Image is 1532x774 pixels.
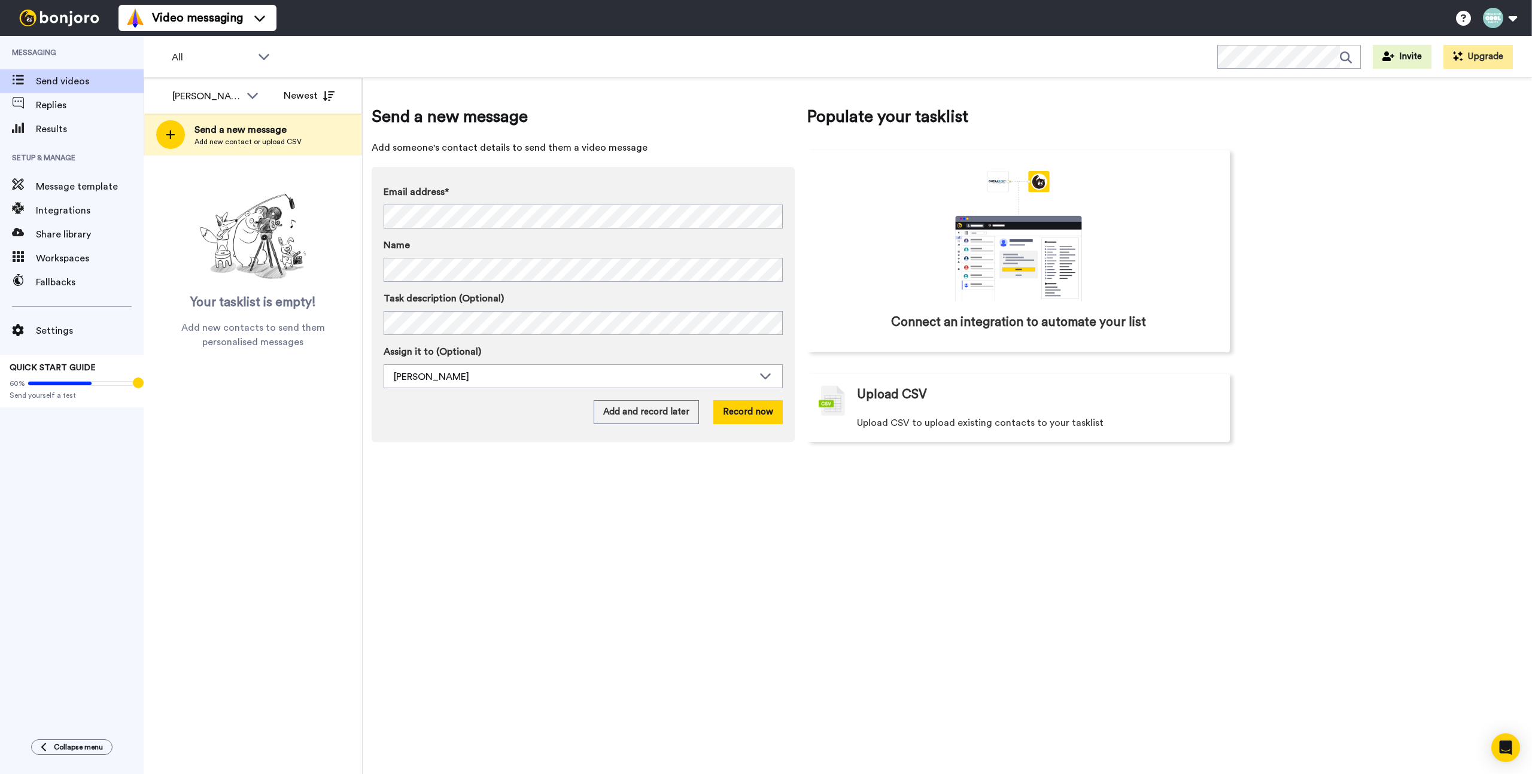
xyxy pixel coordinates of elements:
span: Send videos [36,74,144,89]
span: Results [36,122,144,136]
span: Name [384,238,410,252]
span: Message template [36,179,144,194]
span: Video messaging [152,10,243,26]
label: Email address* [384,185,783,199]
img: ready-set-action.png [193,189,313,285]
span: 60% [10,379,25,388]
span: QUICK START GUIDE [10,364,96,372]
span: Integrations [36,203,144,218]
button: Newest [275,84,344,108]
label: Task description (Optional) [384,291,783,306]
img: csv-grey.png [819,386,845,416]
span: Collapse menu [54,742,103,752]
span: Send a new message [372,105,795,129]
span: Fallbacks [36,275,144,290]
span: Upload CSV to upload existing contacts to your tasklist [857,416,1104,430]
span: Add someone's contact details to send them a video message [372,141,795,155]
label: Assign it to (Optional) [384,345,783,359]
span: Settings [36,324,144,338]
span: Connect an integration to automate your list [891,313,1146,331]
span: Add new contacts to send them personalised messages [162,321,344,349]
span: Share library [36,227,144,242]
img: vm-color.svg [126,8,145,28]
button: Add and record later [594,400,699,424]
span: Send a new message [194,123,302,137]
div: [PERSON_NAME] [172,89,241,103]
span: Replies [36,98,144,112]
button: Collapse menu [31,739,113,755]
img: bj-logo-header-white.svg [14,10,104,26]
span: Your tasklist is empty! [190,294,316,312]
span: Add new contact or upload CSV [194,137,302,147]
div: animation [929,171,1108,301]
span: All [172,50,252,65]
div: [PERSON_NAME] [394,370,753,384]
span: Populate your tasklist [807,105,1230,129]
button: Record now [713,400,783,424]
div: Tooltip anchor [133,377,144,388]
span: Upload CSV [857,386,927,404]
span: Workspaces [36,251,144,266]
button: Invite [1373,45,1431,69]
span: Send yourself a test [10,391,134,400]
div: Open Intercom Messenger [1491,733,1520,762]
button: Upgrade [1443,45,1513,69]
